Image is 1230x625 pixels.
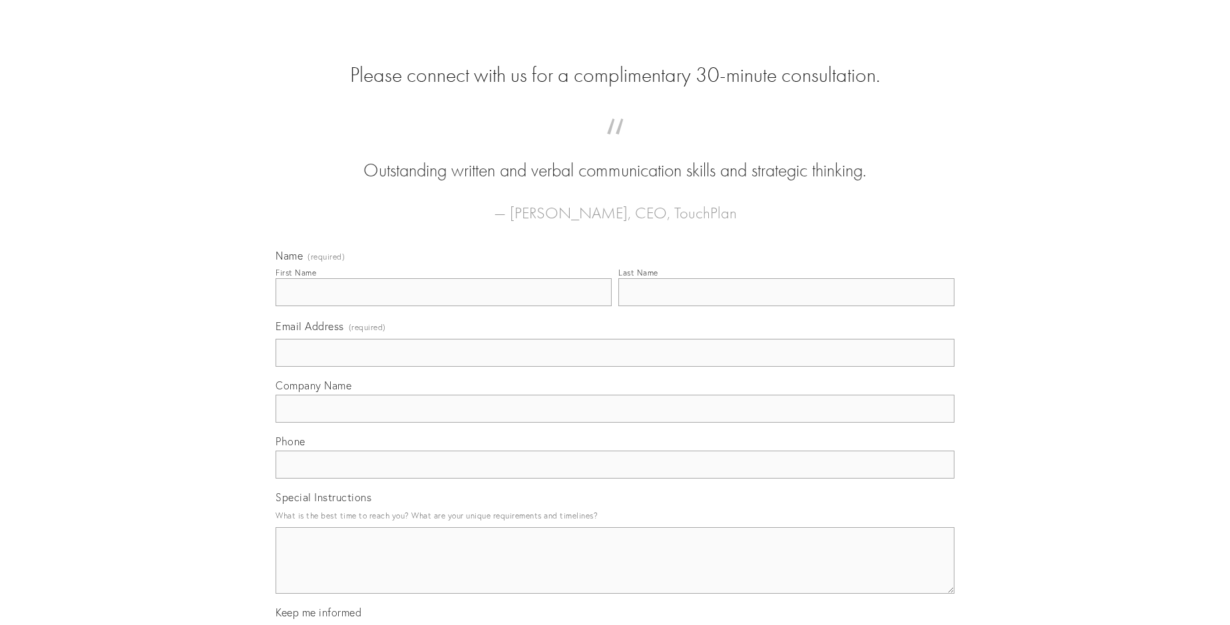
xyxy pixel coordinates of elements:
span: Name [276,249,303,262]
figcaption: — [PERSON_NAME], CEO, TouchPlan [297,184,933,226]
p: What is the best time to reach you? What are your unique requirements and timelines? [276,507,954,524]
div: First Name [276,268,316,278]
h2: Please connect with us for a complimentary 30-minute consultation. [276,63,954,88]
span: “ [297,132,933,158]
div: Last Name [618,268,658,278]
span: Email Address [276,319,344,333]
blockquote: Outstanding written and verbal communication skills and strategic thinking. [297,132,933,184]
span: Phone [276,435,306,448]
span: (required) [307,253,345,261]
span: Keep me informed [276,606,361,619]
span: Company Name [276,379,351,392]
span: (required) [349,318,386,336]
span: Special Instructions [276,491,371,504]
